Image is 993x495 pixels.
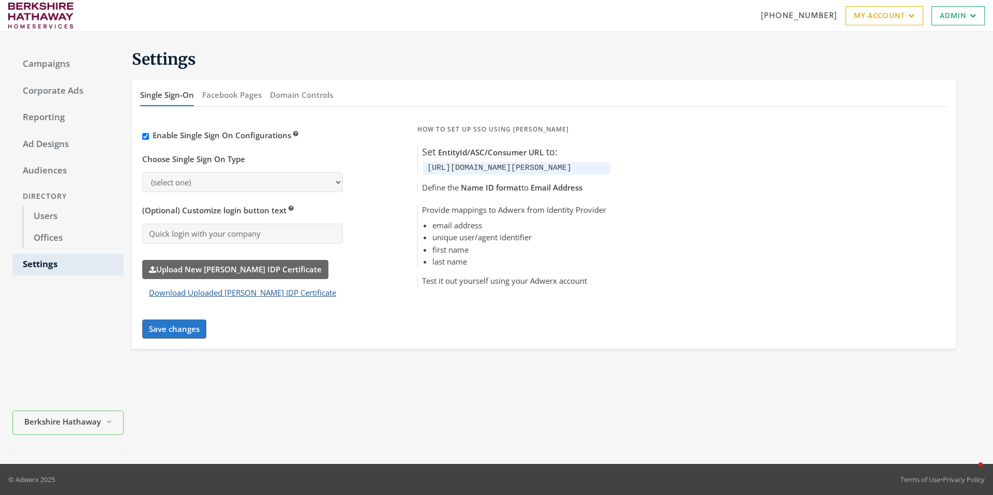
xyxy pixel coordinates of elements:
[140,84,194,106] button: Single Sign-On
[418,183,610,193] h5: Define the to
[761,10,837,21] a: [PHONE_NUMBER]
[943,475,985,484] a: Privacy Policy
[142,133,149,140] input: Enable Single Sign On Configurations
[461,182,521,193] span: Name ID format
[24,416,102,428] span: Berkshire Hathaway HomeServices
[427,164,571,172] code: [URL][DOMAIN_NAME][PERSON_NAME]
[142,319,206,339] button: Save changes
[12,53,124,75] a: Campaigns
[12,80,124,102] a: Corporate Ads
[432,244,606,256] li: first name
[531,182,582,193] span: Email Address
[418,276,610,286] h5: Test it out yourself using your Adwerx account
[153,130,298,140] span: Enable Single Sign On Configurations
[202,84,262,106] button: Facebook Pages
[270,84,333,106] button: Domain Controls
[23,206,124,227] a: Users
[12,254,124,275] a: Settings
[438,147,544,157] span: EntityId/ASC/Consumer URL
[12,411,124,435] button: Berkshire Hathaway HomeServices
[132,49,196,69] span: Settings
[417,125,610,134] h5: How to Set Up SSO Using [PERSON_NAME]
[142,260,328,279] label: Upload New [PERSON_NAME] IDP Certificate
[23,227,124,249] a: Offices
[432,220,606,231] li: email address
[12,187,124,206] div: Directory
[12,160,124,182] a: Audiences
[142,205,294,215] span: (Optional) Customize login button text
[12,107,124,128] a: Reporting
[12,134,124,155] a: Ad Designs
[432,256,606,268] li: last name
[142,154,245,165] h5: Choose Single Sign On Type
[418,205,610,215] h5: Provide mappings to Adwerx from Identity Provider
[958,460,983,485] iframe: Intercom live chat
[900,475,940,484] a: Terms of Use
[900,474,985,485] div: •
[8,474,55,485] p: © Adwerx 2025
[432,231,606,243] li: unique user/agent identifier
[418,146,610,158] h5: Set to:
[846,6,923,25] a: My Account
[142,283,343,302] button: Download Uploaded [PERSON_NAME] IDP Certificate
[8,3,73,28] img: Adwerx
[931,6,985,25] a: Admin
